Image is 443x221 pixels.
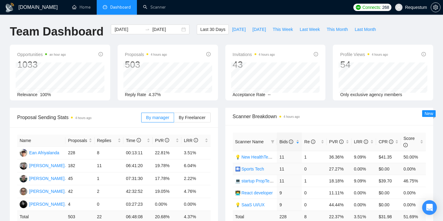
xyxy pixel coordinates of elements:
[277,151,302,163] td: 11
[10,24,103,39] h1: Team Dashboard
[401,163,426,175] td: 0.00%
[302,199,327,211] td: 0
[123,198,152,211] td: 03:27:23
[17,59,66,70] div: 1033
[277,187,302,199] td: 9
[279,139,293,144] span: Bids
[284,115,300,118] time: 4 hours ago
[184,138,198,143] span: LRR
[314,52,318,56] span: info-circle
[403,143,408,147] span: info-circle
[65,198,94,211] td: 4
[75,116,91,120] time: 4 hours ago
[165,138,169,142] span: info-circle
[340,51,388,58] span: Profile Views
[323,24,351,34] button: This Month
[363,4,381,11] span: Connects:
[268,92,270,97] span: --
[17,92,37,97] span: Relevance
[20,150,59,155] a: EAEan Afriyalanda
[149,92,161,97] span: 4.37%
[123,185,152,198] td: 42:32:52
[200,26,225,33] span: Last 30 Days
[123,159,152,172] td: 06:41:20
[123,147,152,159] td: 00:13:11
[65,172,94,185] td: 45
[302,187,327,199] td: 0
[229,24,249,34] button: [DATE]
[259,53,275,56] time: 4 hours ago
[20,201,64,206] a: AK[PERSON_NAME]
[95,185,123,198] td: 2
[327,187,352,199] td: 11.11%
[327,199,352,211] td: 44.44%
[379,139,393,144] span: CPR
[233,92,266,97] span: Acceptance Rate
[431,5,441,10] a: setting
[97,137,116,144] span: Replies
[376,151,401,163] td: $41.35
[65,135,94,147] th: Proposals
[269,24,296,34] button: This Week
[206,52,211,56] span: info-circle
[29,175,64,182] div: [PERSON_NAME]
[235,139,264,144] span: Scanner Name
[68,137,87,144] span: Proposals
[340,59,388,70] div: 54
[72,5,91,10] a: homeHome
[376,187,401,199] td: $0.00
[327,163,352,175] td: 27.27%
[20,175,27,182] img: AS
[40,92,51,97] span: 100%
[95,135,123,147] th: Replies
[5,3,15,13] img: logo
[153,185,181,198] td: 19.05%
[277,163,302,175] td: 11
[235,155,286,159] a: 💡 New HealthTech UI/UX
[151,53,167,56] time: 4 hours ago
[355,26,376,33] span: Last Month
[232,26,246,33] span: [DATE]
[125,92,146,97] span: Reply Rate
[252,26,266,33] span: [DATE]
[125,59,167,70] div: 503
[95,198,123,211] td: 0
[329,139,344,144] span: PVR
[351,24,379,34] button: Last Month
[145,27,150,32] span: to
[125,51,167,58] span: Proposals
[352,199,376,211] td: 0.00%
[422,200,437,215] div: Open Intercom Messenger
[29,201,64,208] div: [PERSON_NAME]
[372,53,388,56] time: 4 hours ago
[137,138,141,142] span: info-circle
[181,198,210,211] td: 0.00%
[181,172,210,185] td: 2.22%
[401,175,426,187] td: 46.75%
[20,189,64,193] a: IK[PERSON_NAME]
[235,202,265,207] a: 💡 SaaS UI/UX
[352,151,376,163] td: 9.09%
[233,59,275,70] div: 43
[20,176,64,181] a: AS[PERSON_NAME]
[20,188,27,195] img: IK
[235,190,273,195] a: 👨‍💻 React developer
[17,135,65,147] th: Name
[302,151,327,163] td: 1
[397,5,401,9] span: user
[181,159,210,172] td: 6.04%
[235,167,264,171] a: 🛄 Sports Tech
[153,147,181,159] td: 22.81%
[289,140,293,144] span: info-circle
[65,159,94,172] td: 182
[143,5,166,10] a: searchScanner
[99,52,103,56] span: info-circle
[20,163,64,168] a: VL[PERSON_NAME]
[123,172,152,185] td: 07:31:30
[20,149,27,157] img: EA
[339,140,344,144] span: info-circle
[17,114,141,121] span: Proposal Sending Stats
[152,26,180,33] input: End date
[181,185,210,198] td: 4.76%
[376,163,401,175] td: $0.00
